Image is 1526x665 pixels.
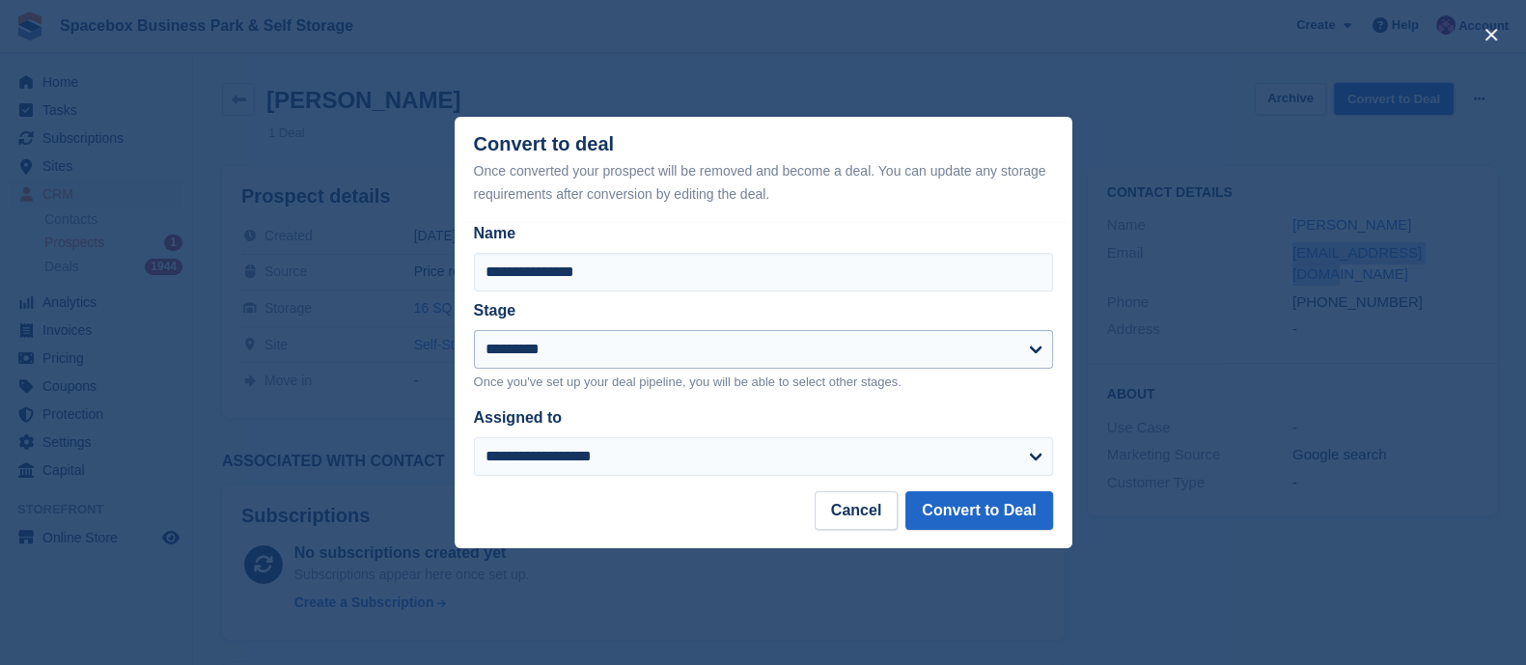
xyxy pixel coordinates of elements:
button: Convert to Deal [905,491,1052,530]
div: Convert to deal [474,133,1053,206]
div: Once converted your prospect will be removed and become a deal. You can update any storage requir... [474,159,1053,206]
button: Cancel [815,491,898,530]
label: Name [474,222,1053,245]
label: Stage [474,302,516,319]
button: close [1476,19,1507,50]
label: Assigned to [474,409,563,426]
p: Once you've set up your deal pipeline, you will be able to select other stages. [474,373,1053,392]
